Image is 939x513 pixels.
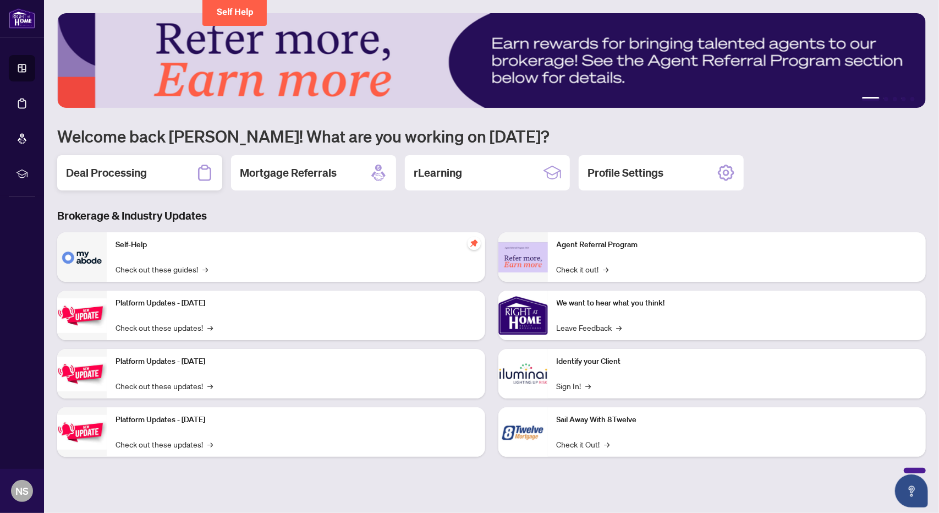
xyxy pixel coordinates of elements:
[116,414,476,426] p: Platform Updates - [DATE]
[498,349,548,399] img: Identify your Client
[557,414,918,426] p: Sail Away With 8Twelve
[902,97,906,101] button: 4
[587,165,663,181] h2: Profile Settings
[884,97,888,101] button: 2
[116,356,476,368] p: Platform Updates - [DATE]
[557,438,610,450] a: Check it Out!→
[240,165,337,181] h2: Mortgage Referrals
[57,415,107,450] img: Platform Updates - June 23, 2025
[15,483,29,499] span: NS
[557,297,918,309] p: We want to hear what you think!
[116,263,208,275] a: Check out these guides!→
[557,239,918,251] p: Agent Referral Program
[414,165,462,181] h2: rLearning
[57,125,926,146] h1: Welcome back [PERSON_NAME]! What are you working on [DATE]?
[498,242,548,272] img: Agent Referral Program
[57,298,107,333] img: Platform Updates - July 21, 2025
[57,208,926,223] h3: Brokerage & Industry Updates
[617,321,622,334] span: →
[557,380,591,392] a: Sign In!→
[57,13,926,108] img: Slide 0
[605,438,610,450] span: →
[557,356,918,368] p: Identify your Client
[910,97,915,101] button: 5
[895,474,928,507] button: Open asap
[66,165,147,181] h2: Deal Processing
[498,291,548,340] img: We want to hear what you think!
[116,297,476,309] p: Platform Updates - [DATE]
[893,97,897,101] button: 3
[116,321,213,334] a: Check out these updates!→
[586,380,591,392] span: →
[57,357,107,391] img: Platform Updates - July 8, 2025
[603,263,609,275] span: →
[217,7,254,17] span: Self Help
[207,380,213,392] span: →
[862,97,880,101] button: 1
[9,8,35,29] img: logo
[498,407,548,457] img: Sail Away With 8Twelve
[57,232,107,282] img: Self-Help
[207,321,213,334] span: →
[207,438,213,450] span: →
[557,263,609,275] a: Check it out!→
[468,237,481,250] span: pushpin
[116,239,476,251] p: Self-Help
[557,321,622,334] a: Leave Feedback→
[116,380,213,392] a: Check out these updates!→
[116,438,213,450] a: Check out these updates!→
[202,263,208,275] span: →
